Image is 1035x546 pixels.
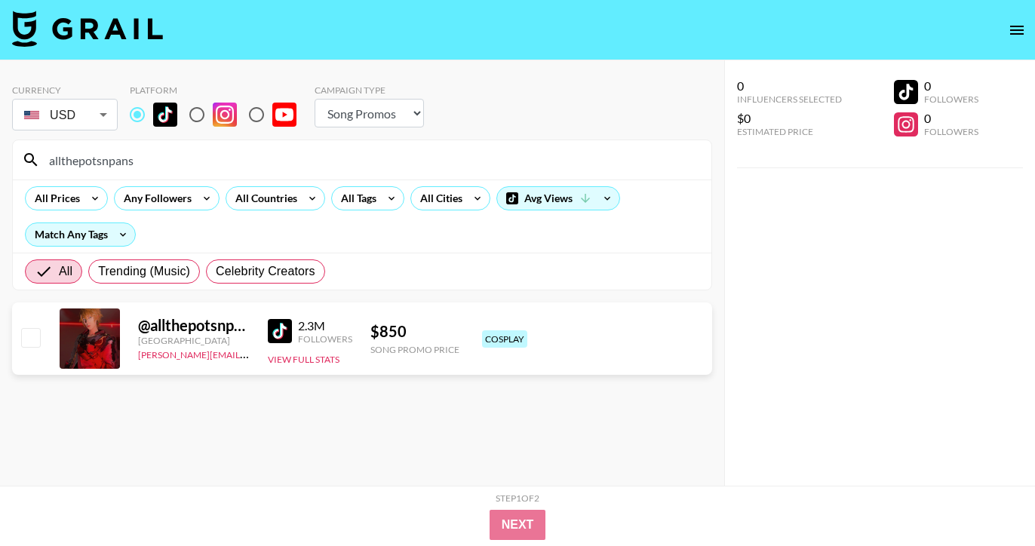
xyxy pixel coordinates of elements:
button: open drawer [1002,15,1032,45]
div: Song Promo Price [370,344,459,355]
div: [GEOGRAPHIC_DATA] [138,335,250,346]
div: Followers [924,126,978,137]
div: Influencers Selected [737,94,842,105]
div: $ 850 [370,322,459,341]
div: Any Followers [115,187,195,210]
img: TikTok [268,319,292,343]
div: Campaign Type [315,84,424,96]
div: Platform [130,84,309,96]
div: Followers [298,333,352,345]
div: @ allthepotsnpans [138,316,250,335]
span: Trending (Music) [98,262,190,281]
div: USD [15,102,115,128]
span: All [59,262,72,281]
iframe: Drift Widget Chat Controller [960,471,1017,528]
div: Avg Views [497,187,619,210]
div: 0 [924,111,978,126]
div: 2.3M [298,318,352,333]
div: $0 [737,111,842,126]
span: Celebrity Creators [216,262,315,281]
div: All Tags [332,187,379,210]
div: Followers [924,94,978,105]
div: 0 [737,78,842,94]
img: Instagram [213,103,237,127]
a: [PERSON_NAME][EMAIL_ADDRESS][DOMAIN_NAME] [138,346,361,360]
div: All Prices [26,187,83,210]
input: Search by User Name [40,148,702,172]
div: 0 [924,78,978,94]
img: YouTube [272,103,296,127]
div: cosplay [482,330,527,348]
div: Currency [12,84,118,96]
div: Step 1 of 2 [496,492,539,504]
button: View Full Stats [268,354,339,365]
div: Estimated Price [737,126,842,137]
button: Next [490,510,546,540]
div: All Cities [411,187,465,210]
div: All Countries [226,187,300,210]
img: Grail Talent [12,11,163,47]
div: Match Any Tags [26,223,135,246]
img: TikTok [153,103,177,127]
